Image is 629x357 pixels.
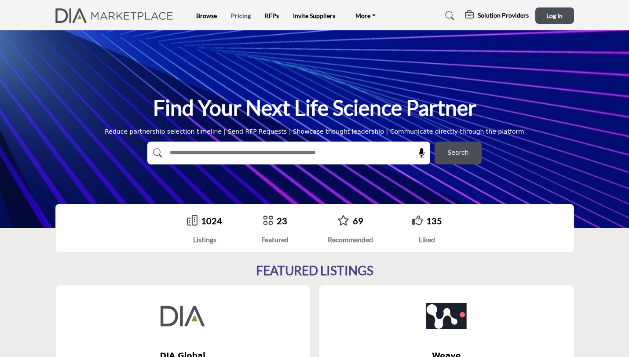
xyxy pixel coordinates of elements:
[426,215,442,226] a: 135
[161,294,205,338] img: DIA Global
[277,215,287,226] a: 23
[263,215,273,227] a: Go to Featured
[424,294,468,338] img: Weave
[465,11,529,21] div: Solution Providers
[265,12,279,19] a: RFPs
[55,8,178,23] img: Site Logo
[261,234,289,245] div: Featured
[412,234,442,245] div: Liked
[328,234,373,245] div: Recommended
[337,215,349,227] a: Go to Recommended
[412,215,423,226] i: Go to Liked
[196,12,217,19] a: Browse
[256,263,373,278] h2: FEATURED LISTINGS
[437,9,460,23] a: Search
[353,215,363,226] a: 69
[546,12,563,19] span: Log In
[231,12,251,19] a: Pricing
[478,11,529,19] h5: Solution Providers
[435,142,482,164] button: Search
[349,10,382,22] a: More
[153,94,476,121] h1: Find Your Next Life Science Partner
[447,148,468,157] span: Search
[201,215,222,226] a: 1024
[293,12,335,19] a: Invite Suppliers
[187,234,222,245] div: Listings
[105,127,524,136] div: Reduce partnership selection timeline | Send RFP Requests | Showcase thought leadership | Communi...
[535,7,574,24] button: Log In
